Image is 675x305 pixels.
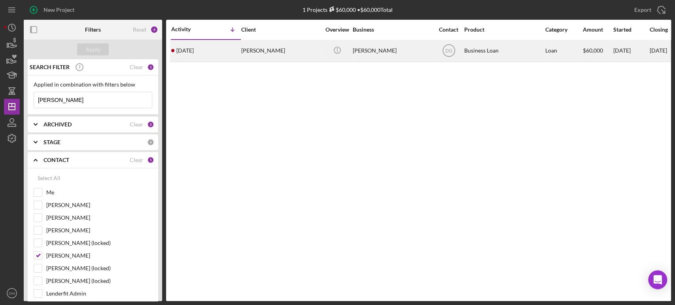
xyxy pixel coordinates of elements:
label: [PERSON_NAME] [46,226,152,234]
div: Contact [434,26,463,33]
div: Started [613,26,649,33]
div: Reset [133,26,146,33]
div: Business Loan [464,40,543,61]
b: STAGE [43,139,61,145]
div: Clear [130,121,143,128]
button: Export [626,2,671,18]
label: Me [46,188,152,196]
div: Select All [38,170,61,186]
div: 1 [147,156,154,164]
b: ARCHIVED [43,121,72,128]
div: Overview [322,26,352,33]
div: 1 Projects • $60,000 Total [303,6,393,13]
div: Clear [130,64,143,70]
div: [PERSON_NAME] [353,40,432,61]
button: New Project [24,2,82,18]
div: Business [353,26,432,33]
div: New Project [43,2,74,18]
label: [PERSON_NAME] [46,201,152,209]
div: Loan [545,40,582,61]
div: Open Intercom Messenger [648,270,667,289]
div: 4 [150,26,158,34]
div: $60,000 [327,6,356,13]
div: 0 [147,139,154,146]
label: [PERSON_NAME] (locked) [46,264,152,272]
div: [PERSON_NAME] [241,40,320,61]
button: Apply [77,43,109,55]
div: 1 [147,64,154,71]
div: 2 [147,121,154,128]
div: Clear [130,157,143,163]
div: [DATE] [613,40,649,61]
button: Select All [34,170,64,186]
div: Export [634,2,651,18]
b: SEARCH FILTER [30,64,70,70]
span: $60,000 [583,47,603,54]
div: Activity [171,26,206,32]
label: [PERSON_NAME] [46,252,152,260]
div: Apply [86,43,100,55]
div: Category [545,26,582,33]
b: Filters [85,26,101,33]
div: Client [241,26,320,33]
div: Amount [583,26,613,33]
b: CONTACT [43,157,69,163]
div: Product [464,26,543,33]
div: Applied in combination with filters below [34,81,152,88]
text: DM [9,291,15,296]
time: 2025-09-01 18:03 [176,47,194,54]
label: Lenderfit Admin [46,290,152,297]
text: DG [445,48,452,54]
label: [PERSON_NAME] (locked) [46,239,152,247]
label: [PERSON_NAME] [46,214,152,222]
button: DM [4,285,20,301]
label: [PERSON_NAME] (locked) [46,277,152,285]
time: [DATE] [650,47,667,54]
